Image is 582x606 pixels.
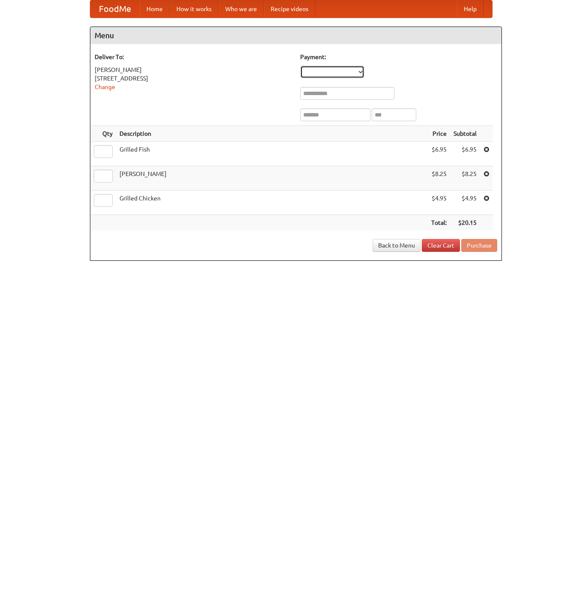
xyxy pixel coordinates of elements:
div: [PERSON_NAME] [95,66,292,74]
h4: Menu [90,27,501,44]
a: Change [95,84,115,90]
a: Home [140,0,170,18]
td: $6.95 [428,142,450,166]
a: Who we are [218,0,264,18]
a: How it works [170,0,218,18]
td: $4.95 [450,191,480,215]
td: $4.95 [428,191,450,215]
td: $6.95 [450,142,480,166]
th: $20.15 [450,215,480,231]
td: Grilled Chicken [116,191,428,215]
td: $8.25 [428,166,450,191]
th: Price [428,126,450,142]
a: Recipe videos [264,0,315,18]
h5: Deliver To: [95,53,292,61]
a: Back to Menu [373,239,421,252]
a: FoodMe [90,0,140,18]
th: Total: [428,215,450,231]
div: [STREET_ADDRESS] [95,74,292,83]
td: [PERSON_NAME] [116,166,428,191]
th: Qty [90,126,116,142]
th: Description [116,126,428,142]
a: Help [457,0,484,18]
td: Grilled Fish [116,142,428,166]
td: $8.25 [450,166,480,191]
a: Clear Cart [422,239,460,252]
th: Subtotal [450,126,480,142]
button: Purchase [461,239,497,252]
h5: Payment: [300,53,497,61]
